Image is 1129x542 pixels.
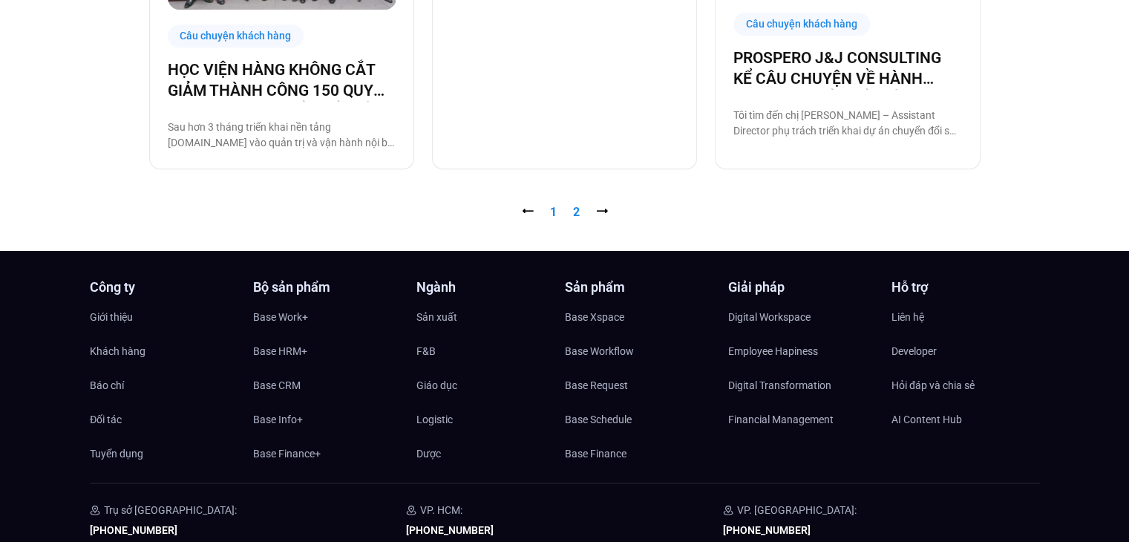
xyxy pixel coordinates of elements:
[522,205,534,219] span: ⭠
[168,25,304,48] div: Câu chuyện khách hàng
[253,340,402,362] a: Base HRM+
[891,340,1040,362] a: Developer
[416,306,457,328] span: Sản xuất
[565,408,713,431] a: Base Schedule
[891,306,1040,328] a: Liên hệ
[728,340,877,362] a: Employee Hapiness
[90,340,238,362] a: Khách hàng
[891,306,924,328] span: Liên hệ
[565,374,628,396] span: Base Request
[416,408,453,431] span: Logistic
[565,306,624,328] span: Base Xspace
[416,306,565,328] a: Sản xuất
[253,408,402,431] a: Base Info+
[416,340,436,362] span: F&B
[90,306,133,328] span: Giới thiệu
[253,443,402,465] a: Base Finance+
[90,374,238,396] a: Báo chí
[565,340,713,362] a: Base Workflow
[90,306,238,328] a: Giới thiệu
[737,504,857,516] span: VP. [GEOGRAPHIC_DATA]:
[168,120,396,151] p: Sau hơn 3 tháng triển khai nền tảng [DOMAIN_NAME] vào quản trị và vận hành nội bộ, đại diện đơn v...
[253,281,402,294] h4: Bộ sản phẩm
[416,281,565,294] h4: Ngành
[416,443,565,465] a: Dược
[253,374,301,396] span: Base CRM
[565,374,713,396] a: Base Request
[420,504,462,516] span: VP. HCM:
[733,48,961,89] a: PROSPERO J&J CONSULTING KỂ CÂU CHUYỆN VỀ HÀNH TRÌNH CHUYỂN ĐỔI SỐ CÙNG BASE
[891,281,1040,294] h4: Hỗ trợ
[723,524,811,536] a: [PHONE_NUMBER]
[565,306,713,328] a: Base Xspace
[891,408,1040,431] a: AI Content Hub
[416,374,457,396] span: Giáo dục
[891,374,975,396] span: Hỏi đáp và chia sẻ
[733,108,961,139] p: Tôi tìm đến chị [PERSON_NAME] – Assistant Director phụ trách triển khai dự án chuyển đổi số tại P...
[406,524,494,536] a: [PHONE_NUMBER]
[90,524,177,536] a: [PHONE_NUMBER]
[891,408,962,431] span: AI Content Hub
[253,340,307,362] span: Base HRM+
[90,281,238,294] h4: Công ty
[90,340,145,362] span: Khách hàng
[565,340,634,362] span: Base Workflow
[416,408,565,431] a: Logistic
[253,408,303,431] span: Base Info+
[550,205,557,219] span: 1
[104,504,237,516] span: Trụ sở [GEOGRAPHIC_DATA]:
[168,59,396,101] a: HỌC VIỆN HÀNG KHÔNG CẮT GIẢM THÀNH CÔNG 150 QUY TRÌNH NHỜ CHUYỂN ĐỔI SỐ
[728,306,811,328] span: Digital Workspace
[90,374,124,396] span: Báo chí
[90,408,238,431] a: Đối tác
[891,340,937,362] span: Developer
[728,306,877,328] a: Digital Workspace
[416,443,441,465] span: Dược
[728,340,818,362] span: Employee Hapiness
[253,443,321,465] span: Base Finance+
[728,374,831,396] span: Digital Transformation
[90,443,238,465] a: Tuyển dụng
[728,374,877,396] a: Digital Transformation
[416,340,565,362] a: F&B
[891,374,1040,396] a: Hỏi đáp và chia sẻ
[728,408,877,431] a: Financial Management
[728,281,877,294] h4: Giải pháp
[253,306,402,328] a: Base Work+
[565,408,632,431] span: Base Schedule
[253,306,308,328] span: Base Work+
[573,205,580,219] a: 2
[565,443,713,465] a: Base Finance
[416,374,565,396] a: Giáo dục
[733,13,870,36] div: Câu chuyện khách hàng
[596,205,608,219] a: ⭢
[728,408,834,431] span: Financial Management
[149,203,981,221] nav: Pagination
[565,443,626,465] span: Base Finance
[565,281,713,294] h4: Sản phẩm
[90,408,122,431] span: Đối tác
[90,443,143,465] span: Tuyển dụng
[253,374,402,396] a: Base CRM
